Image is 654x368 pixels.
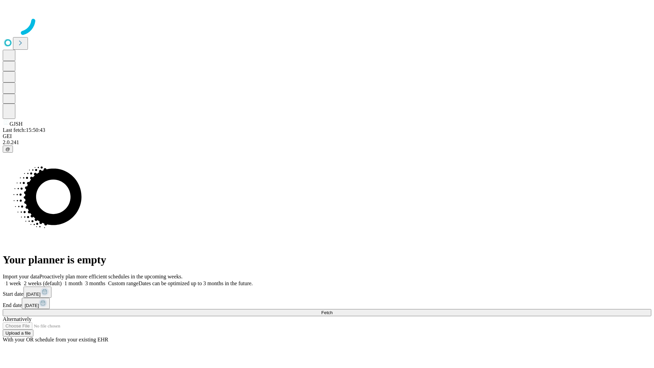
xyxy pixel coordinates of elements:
[24,280,62,286] span: 2 weeks (default)
[3,309,651,316] button: Fetch
[64,280,82,286] span: 1 month
[3,254,651,266] h1: Your planner is empty
[139,280,253,286] span: Dates can be optimized up to 3 months in the future.
[3,145,13,153] button: @
[40,274,183,279] span: Proactively plan more efficient schedules in the upcoming weeks.
[3,139,651,145] div: 2.0.241
[3,329,33,337] button: Upload a file
[3,133,651,139] div: GEI
[10,121,22,127] span: GJSH
[22,298,50,309] button: [DATE]
[108,280,138,286] span: Custom range
[321,310,332,315] span: Fetch
[5,147,10,152] span: @
[3,274,40,279] span: Import your data
[3,316,31,322] span: Alternatively
[3,127,45,133] span: Last fetch: 15:50:43
[24,287,51,298] button: [DATE]
[3,298,651,309] div: End date
[26,292,41,297] span: [DATE]
[5,280,21,286] span: 1 week
[25,303,39,308] span: [DATE]
[3,337,108,342] span: With your OR schedule from your existing EHR
[85,280,105,286] span: 3 months
[3,287,651,298] div: Start date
